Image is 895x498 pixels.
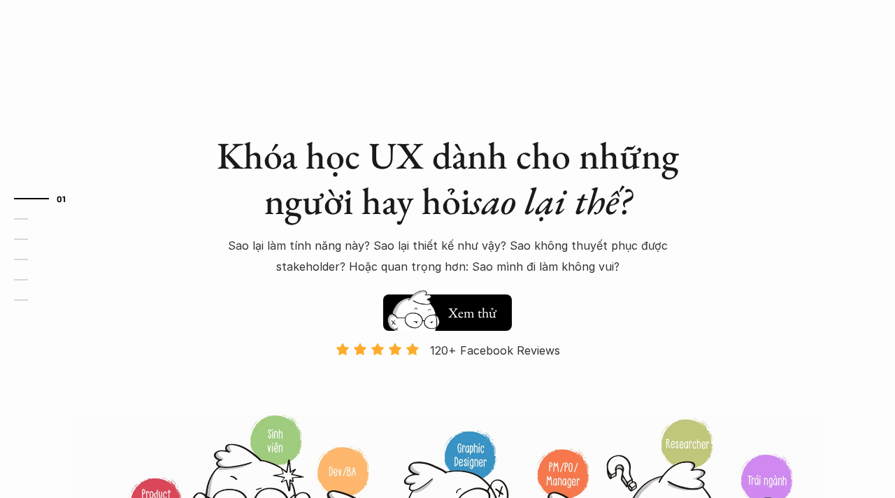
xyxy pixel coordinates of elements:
[57,193,66,203] strong: 01
[471,176,631,225] em: sao lại thế?
[446,303,498,322] h5: Xem thử
[430,340,560,361] p: 120+ Facebook Reviews
[14,190,80,207] a: 01
[383,287,512,331] a: Xem thử
[203,235,692,278] p: Sao lại làm tính năng này? Sao lại thiết kế như vậy? Sao không thuyết phục được stakeholder? Hoặc...
[323,342,572,413] a: 120+ Facebook Reviews
[203,133,692,224] h1: Khóa học UX dành cho những người hay hỏi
